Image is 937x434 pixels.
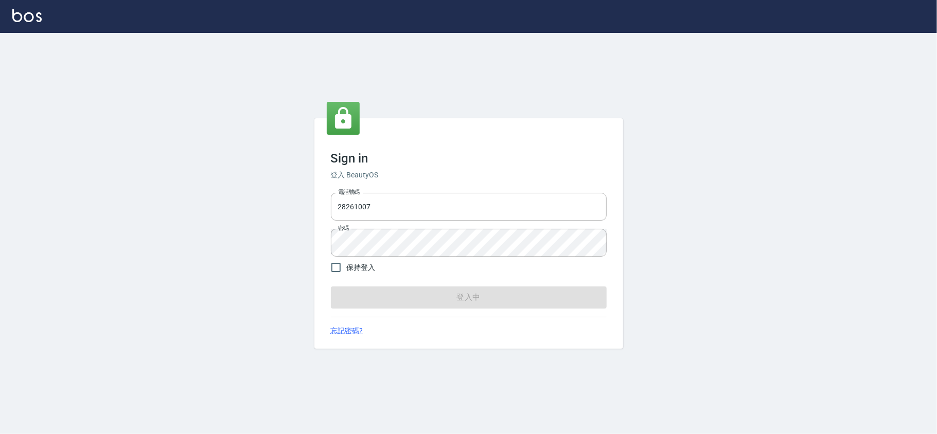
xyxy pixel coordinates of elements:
h3: Sign in [331,151,607,166]
a: 忘記密碼? [331,325,363,336]
label: 密碼 [338,224,349,232]
label: 電話號碼 [338,188,360,196]
span: 保持登入 [347,262,376,273]
img: Logo [12,9,42,22]
h6: 登入 BeautyOS [331,170,607,180]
